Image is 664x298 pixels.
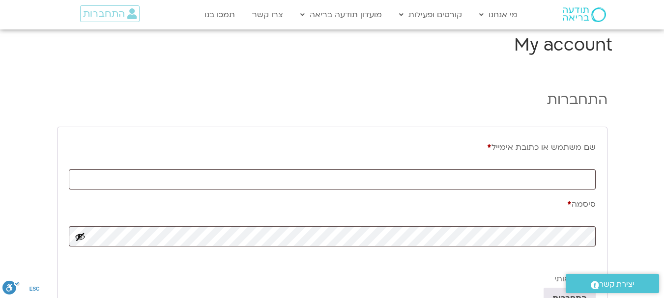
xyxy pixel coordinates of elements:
h2: התחברות [57,90,607,109]
a: מי אנחנו [474,5,522,24]
a: צרו קשר [247,5,288,24]
a: מועדון תודעה בריאה [295,5,387,24]
label: שם משתמש או כתובת אימייל [69,138,596,156]
a: יצירת קשר [566,274,659,293]
span: יצירת קשר [599,278,635,291]
a: התחברות [80,5,140,22]
span: התחברות [83,8,125,19]
a: קורסים ופעילות [394,5,467,24]
label: סיסמה [69,195,596,213]
img: תודעה בריאה [563,7,606,22]
a: תמכו בנו [200,5,240,24]
span: זכור אותי [554,273,587,284]
h1: My account [52,33,612,57]
button: להציג סיסמה [75,231,86,242]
